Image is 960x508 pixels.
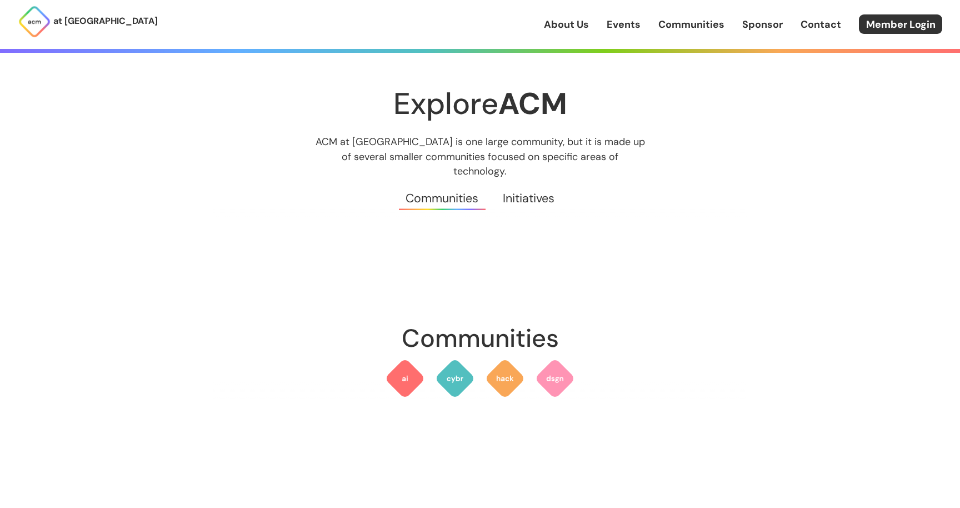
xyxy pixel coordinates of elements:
[18,5,158,38] a: at [GEOGRAPHIC_DATA]
[498,84,567,123] strong: ACM
[394,178,491,218] a: Communities
[385,358,425,399] img: ACM AI
[859,14,942,34] a: Member Login
[544,17,589,32] a: About Us
[435,358,475,399] img: ACM Cyber
[213,87,747,120] h1: Explore
[18,5,51,38] img: ACM Logo
[213,318,747,358] h2: Communities
[742,17,783,32] a: Sponsor
[305,135,655,178] p: ACM at [GEOGRAPHIC_DATA] is one large community, but it is made up of several smaller communities...
[485,358,525,399] img: ACM Hack
[801,17,841,32] a: Contact
[491,178,566,218] a: Initiatives
[658,17,724,32] a: Communities
[607,17,641,32] a: Events
[53,14,158,28] p: at [GEOGRAPHIC_DATA]
[535,358,575,399] img: ACM Design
